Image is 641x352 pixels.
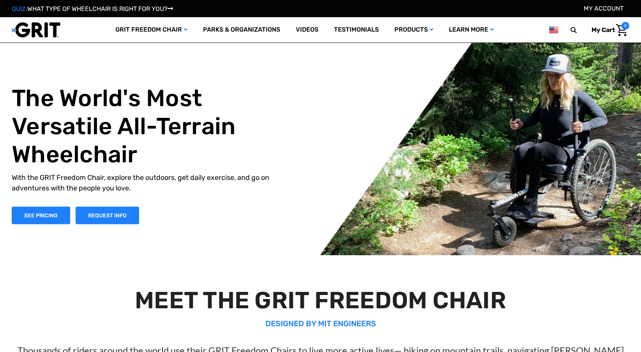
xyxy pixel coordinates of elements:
[616,24,627,36] img: Cart
[622,22,629,30] span: 0
[592,26,615,34] span: My Cart
[326,17,387,43] a: Testimonials
[76,206,139,224] a: Slide number 1, Request Information
[12,5,173,12] a: QUIZ:WHAT TYPE OF WHEELCHAIR IS RIGHT FOR YOU?
[12,5,27,12] span: QUIZ:
[12,22,60,38] img: GRIT All-Terrain Wheelchair and Mobility Equipment
[12,206,70,224] a: Shop Now
[12,84,287,168] h1: The World's Most Versatile All-Terrain Wheelchair
[12,172,287,193] p: With the GRIT Freedom Chair, explore the outdoors, get daily exercise, and go on adventures with ...
[441,17,501,43] a: Learn More
[16,286,625,315] h2: MEET THE GRIT FREEDOM CHAIR
[387,17,441,43] a: Products
[549,25,558,35] img: us.png
[574,22,586,38] input: Search
[16,318,625,329] p: DESIGNED BY MIT ENGINEERS
[586,22,629,38] a: Cart with 0 items
[195,17,288,43] a: Parks & Organizations
[288,17,326,43] a: Videos
[108,17,195,43] a: GRIT Freedom Chair
[584,5,623,12] a: Account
